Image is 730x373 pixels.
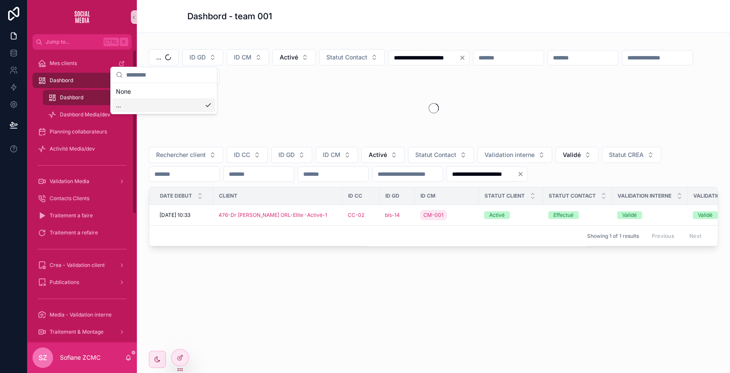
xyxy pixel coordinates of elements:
[477,147,552,163] button: Select Button
[33,56,132,71] a: Mes clients
[33,174,132,189] a: Validation Media
[33,208,132,223] a: Traitement a faire
[50,178,89,185] span: Validation Media
[348,212,375,219] a: CC-02
[50,145,95,152] span: Activité Media/dev
[385,192,399,199] span: ID GD
[319,49,385,65] button: Select Button
[617,211,683,219] a: Validé
[33,191,132,206] a: Contacts Clients
[219,212,327,219] a: 476-Dr [PERSON_NAME] ORL-Elite -Activé-1
[420,210,447,220] a: CM-001
[50,311,112,318] span: Media - Validation interne
[50,279,79,286] span: Publications
[33,73,132,88] a: Dashbord
[369,151,387,159] span: Activé
[50,128,107,135] span: Planning collaborateurs
[316,147,358,163] button: Select Button
[43,107,132,122] a: Dashbord Media/dev
[385,212,400,219] a: bis-14
[160,212,208,219] a: [DATE] 10:33
[549,192,596,199] span: Statut Contact
[227,147,268,163] button: Select Button
[348,192,362,199] span: ID CC
[33,307,132,323] a: Media - Validation interne
[149,147,223,163] button: Select Button
[46,38,100,45] span: Jump to...
[622,211,637,219] div: Validé
[60,353,100,362] p: Sofiane ZCMC
[485,151,535,159] span: Validation interne
[219,192,237,199] span: Client
[156,53,161,62] span: ...
[50,329,103,335] span: Traitement & Montage
[50,229,98,236] span: Traitement a refaire
[423,212,443,219] span: CM-001
[60,94,83,101] span: Dashbord
[160,192,192,199] span: Date debut
[50,212,93,219] span: Traitement a faire
[33,275,132,290] a: Publications
[234,53,251,62] span: ID CM
[280,53,298,62] span: Activé
[33,34,132,50] button: Jump to...CtrlK
[361,147,405,163] button: Select Button
[553,211,573,219] div: Effectué
[149,49,179,65] button: Select Button
[187,10,272,22] h1: Dashbord - team 001
[50,60,77,67] span: Mes clients
[112,85,215,98] div: None
[33,324,132,340] a: Traitement & Montage
[234,151,250,159] span: ID CC
[278,151,295,159] span: ID GD
[116,101,121,110] span: ...
[60,111,110,118] span: Dashbord Media/dev
[103,38,119,46] span: Ctrl
[323,151,340,159] span: ID CM
[602,147,661,163] button: Select Button
[121,38,127,45] span: K
[111,83,217,114] div: Suggestions
[385,212,410,219] a: bis-14
[227,49,269,65] button: Select Button
[33,225,132,240] a: Traitement a refaire
[485,192,525,199] span: Statut client
[189,53,206,62] span: ID GD
[27,50,137,342] div: scrollable content
[517,171,527,178] button: Clear
[272,49,316,65] button: Select Button
[50,77,73,84] span: Dashbord
[587,233,638,240] span: Showing 1 of 1 results
[33,258,132,273] a: Crea - Validation client
[698,211,712,219] div: Validé
[408,147,474,163] button: Select Button
[219,212,337,219] a: 476-Dr [PERSON_NAME] ORL-Elite -Activé-1
[556,147,598,163] button: Select Button
[548,211,607,219] a: Effectué
[50,195,89,202] span: Contacts Clients
[618,192,671,199] span: Validation interne
[420,192,435,199] span: ID CM
[415,151,456,159] span: Statut Contact
[563,151,581,159] span: Validé
[50,262,105,269] span: Crea - Validation client
[182,49,223,65] button: Select Button
[156,151,206,159] span: Rechercher client
[68,10,96,24] img: App logo
[38,352,47,363] span: SZ
[459,54,469,61] button: Clear
[160,212,190,219] span: [DATE] 10:33
[43,90,132,105] a: Dashbord
[609,151,644,159] span: Statut CREA
[326,53,367,62] span: Statut Contact
[420,208,474,222] a: CM-001
[489,211,505,219] div: Activé
[348,212,364,219] a: CC-02
[33,141,132,157] a: Activité Media/dev
[33,124,132,139] a: Planning collaborateurs
[271,147,312,163] button: Select Button
[484,211,538,219] a: Activé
